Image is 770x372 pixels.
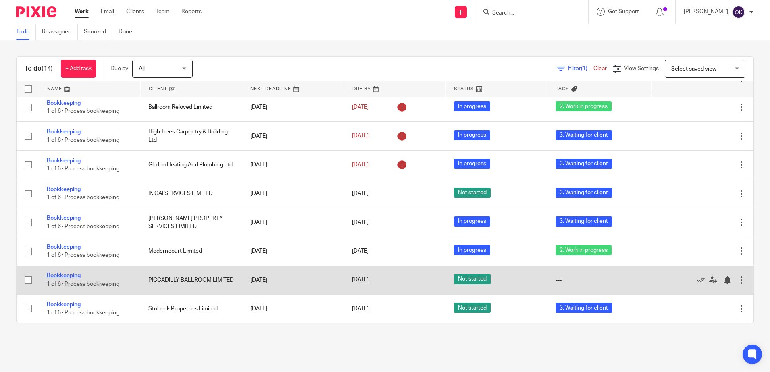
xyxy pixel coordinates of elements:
[454,274,491,284] span: Not started
[352,220,369,225] span: [DATE]
[47,158,81,164] a: Bookkeeping
[556,276,644,284] div: ---
[140,93,242,122] td: Ballroom Reloved Limited
[140,122,242,150] td: High Trees Carpentry & Building Ltd
[242,208,344,237] td: [DATE]
[454,303,491,313] span: Not started
[556,216,612,227] span: 3. Waiting for client
[140,237,242,266] td: Moderncourt Limited
[352,133,369,139] span: [DATE]
[352,162,369,168] span: [DATE]
[242,294,344,323] td: [DATE]
[181,8,202,16] a: Reports
[242,266,344,294] td: [DATE]
[47,273,81,278] a: Bookkeeping
[454,216,490,227] span: In progress
[556,87,569,91] span: Tags
[110,64,128,73] p: Due by
[352,277,369,283] span: [DATE]
[556,303,612,313] span: 3. Waiting for client
[25,64,53,73] h1: To do
[140,266,242,294] td: PICCADILLY BALLROOM LIMITED
[47,244,81,250] a: Bookkeeping
[556,188,612,198] span: 3. Waiting for client
[624,66,659,71] span: View Settings
[242,179,344,208] td: [DATE]
[47,281,119,287] span: 1 of 6 · Process bookkeeping
[454,101,490,111] span: In progress
[126,8,144,16] a: Clients
[608,9,639,15] span: Get Support
[47,187,81,192] a: Bookkeeping
[581,66,587,71] span: (1)
[47,310,119,316] span: 1 of 6 · Process bookkeeping
[242,150,344,179] td: [DATE]
[352,306,369,312] span: [DATE]
[140,208,242,237] td: [PERSON_NAME] PROPERTY SERVICES LIMITED
[140,179,242,208] td: IKIGAI SERVICES LIMITED
[47,100,81,106] a: Bookkeeping
[16,6,56,17] img: Pixie
[140,150,242,179] td: Glo Flo Heating And Plumbing Ltd
[242,122,344,150] td: [DATE]
[593,66,607,71] a: Clear
[42,24,78,40] a: Reassigned
[352,248,369,254] span: [DATE]
[61,60,96,78] a: + Add task
[119,24,138,40] a: Done
[454,130,490,140] span: In progress
[101,8,114,16] a: Email
[454,245,490,255] span: In progress
[352,104,369,110] span: [DATE]
[47,224,119,229] span: 1 of 6 · Process bookkeeping
[47,302,81,308] a: Bookkeeping
[732,6,745,19] img: svg%3E
[47,137,119,143] span: 1 of 6 · Process bookkeeping
[139,66,145,72] span: All
[491,10,564,17] input: Search
[242,237,344,266] td: [DATE]
[556,245,612,255] span: 2. Work in progress
[42,65,53,72] span: (14)
[671,66,716,72] span: Select saved view
[84,24,112,40] a: Snoozed
[556,101,612,111] span: 2. Work in progress
[556,159,612,169] span: 3. Waiting for client
[352,191,369,196] span: [DATE]
[47,129,81,135] a: Bookkeeping
[697,276,709,284] a: Mark as done
[16,24,36,40] a: To do
[454,159,490,169] span: In progress
[47,215,81,221] a: Bookkeeping
[47,166,119,172] span: 1 of 6 · Process bookkeeping
[684,8,728,16] p: [PERSON_NAME]
[454,188,491,198] span: Not started
[47,108,119,114] span: 1 of 6 · Process bookkeeping
[75,8,89,16] a: Work
[47,252,119,258] span: 1 of 6 · Process bookkeeping
[47,195,119,201] span: 1 of 6 · Process bookkeeping
[156,8,169,16] a: Team
[242,93,344,122] td: [DATE]
[140,294,242,323] td: Stubeck Properties Limited
[556,130,612,140] span: 3. Waiting for client
[568,66,593,71] span: Filter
